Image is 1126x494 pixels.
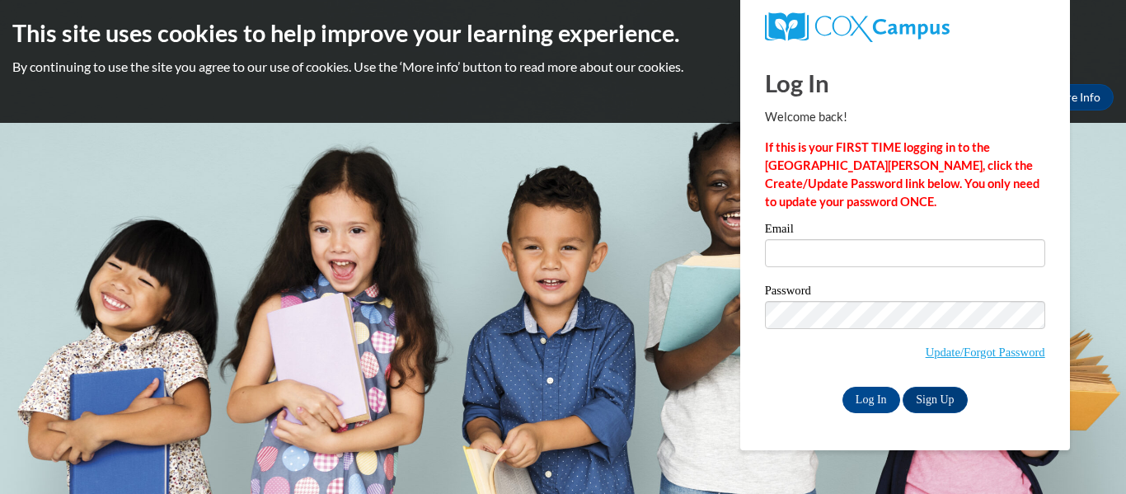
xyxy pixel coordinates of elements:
p: Welcome back! [765,108,1045,126]
label: Password [765,285,1045,301]
h2: This site uses cookies to help improve your learning experience. [12,16,1114,49]
img: COX Campus [765,12,950,42]
label: Email [765,223,1045,239]
strong: If this is your FIRST TIME logging in to the [GEOGRAPHIC_DATA][PERSON_NAME], click the Create/Upd... [765,140,1039,209]
a: Update/Forgot Password [926,346,1045,359]
p: By continuing to use the site you agree to our use of cookies. Use the ‘More info’ button to read... [12,58,1114,76]
input: Log In [842,387,900,413]
h1: Log In [765,66,1045,100]
a: More Info [1036,84,1114,111]
a: Sign Up [903,387,967,413]
a: COX Campus [765,12,1045,42]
